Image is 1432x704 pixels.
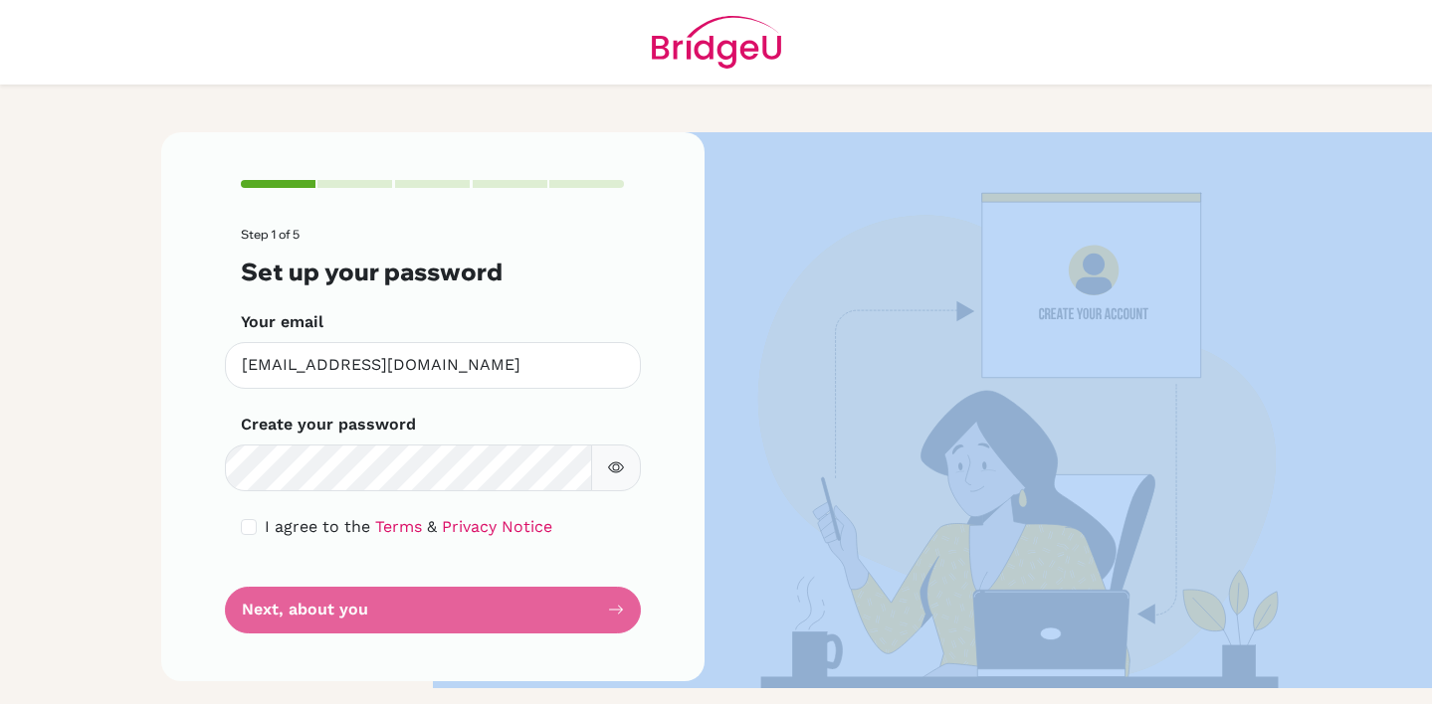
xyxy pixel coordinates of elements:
label: Your email [241,310,323,334]
span: I agree to the [265,517,370,536]
span: & [427,517,437,536]
a: Terms [375,517,422,536]
a: Privacy Notice [442,517,552,536]
span: Step 1 of 5 [241,227,300,242]
label: Create your password [241,413,416,437]
input: Insert your email* [225,342,641,389]
h3: Set up your password [241,258,625,286]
